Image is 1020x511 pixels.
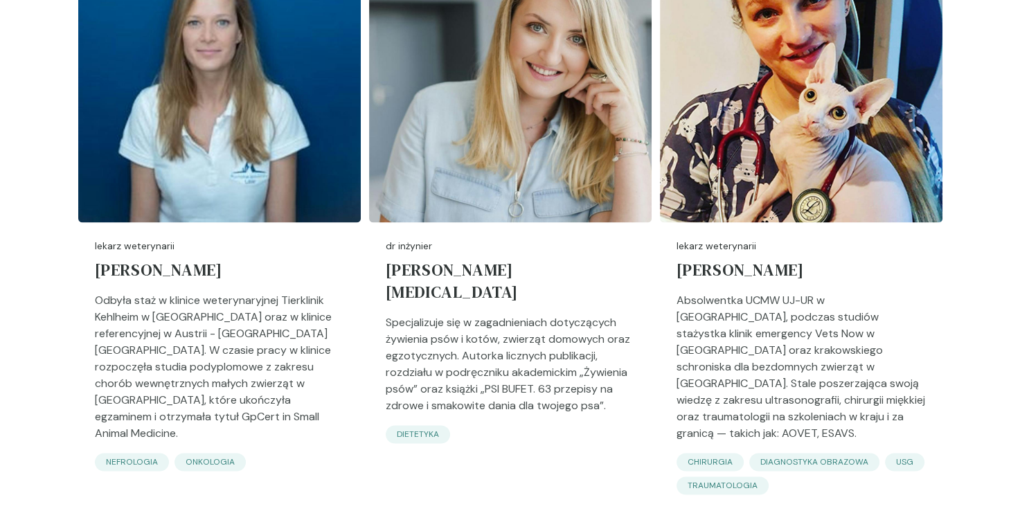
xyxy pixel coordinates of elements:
[386,253,635,314] a: [PERSON_NAME][MEDICAL_DATA]
[677,292,926,453] p: Absolwentka UCMW UJ-UR w [GEOGRAPHIC_DATA], podczas studiów stażystka klinik emergency Vets Now w...
[95,253,344,292] a: [PERSON_NAME]
[95,239,344,253] p: lekarz weterynarii
[95,292,344,453] p: Odbyła staż w klinice weterynaryjnej Tierklinik Kehlheim w [GEOGRAPHIC_DATA] oraz w klinice refer...
[677,239,926,253] p: lekarz weterynarii
[386,239,635,253] p: dr inżynier
[688,456,733,468] p: chirurgia
[896,456,913,468] p: USG
[688,479,758,492] p: traumatologia
[386,314,635,425] p: Specjalizuje się w zagadnieniach dotyczących żywienia psów i kotów, zwierząt domowych oraz egzoty...
[186,456,235,468] p: onkologia
[760,456,868,468] p: diagnostyka obrazowa
[677,253,926,292] a: [PERSON_NAME]
[106,456,158,468] p: nefrologia
[397,428,439,440] p: dietetyka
